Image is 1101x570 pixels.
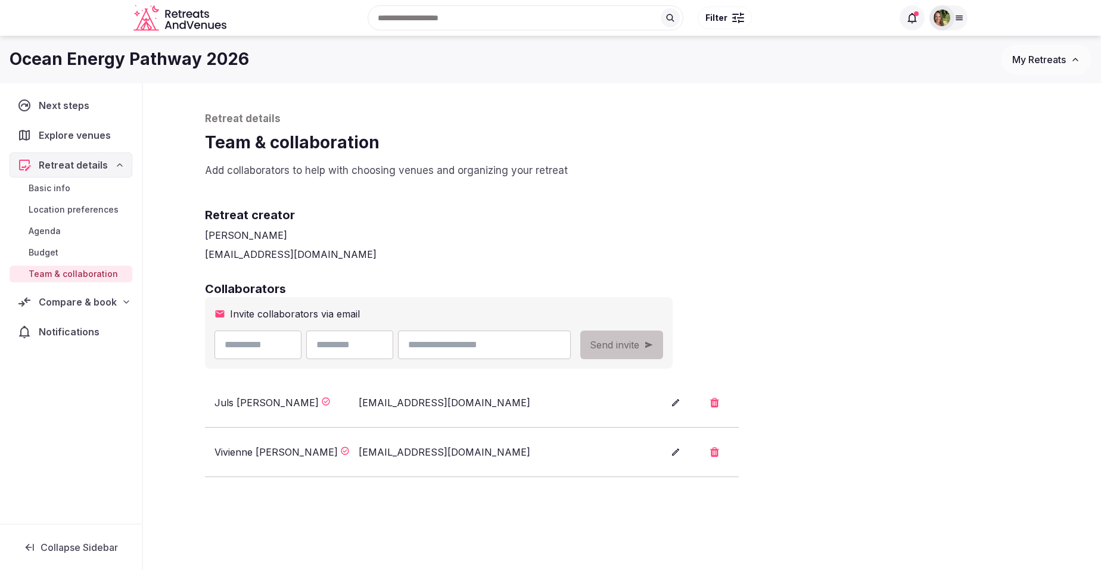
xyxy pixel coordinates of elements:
[214,445,338,459] div: Vivienne [PERSON_NAME]
[205,228,1039,242] div: [PERSON_NAME]
[705,12,727,24] span: Filter
[39,158,108,172] span: Retreat details
[205,164,1039,178] p: Add collaborators to help with choosing venues and organizing your retreat
[205,247,1039,261] div: [EMAIL_ADDRESS][DOMAIN_NAME]
[10,123,132,148] a: Explore venues
[10,180,132,197] a: Basic info
[698,7,752,29] button: Filter
[580,331,663,359] button: Send invite
[133,5,229,32] a: Visit the homepage
[10,223,132,239] a: Agenda
[10,534,132,560] button: Collapse Sidebar
[205,131,1039,154] h1: Team & collaboration
[39,295,117,309] span: Compare & book
[205,281,1039,297] h2: Collaborators
[39,128,116,142] span: Explore venues
[10,201,132,218] a: Location preferences
[359,445,570,459] div: [EMAIL_ADDRESS][DOMAIN_NAME]
[29,204,119,216] span: Location preferences
[29,268,118,280] span: Team & collaboration
[39,325,104,339] span: Notifications
[133,5,229,32] svg: Retreats and Venues company logo
[230,307,360,321] span: Invite collaborators via email
[1012,54,1066,66] span: My Retreats
[39,98,94,113] span: Next steps
[590,338,639,352] span: Send invite
[205,207,1039,223] h2: Retreat creator
[10,93,132,118] a: Next steps
[10,48,249,71] h1: Ocean Energy Pathway 2026
[205,112,1039,126] p: Retreat details
[29,182,70,194] span: Basic info
[1001,45,1091,74] button: My Retreats
[10,266,132,282] a: Team & collaboration
[10,319,132,344] a: Notifications
[29,247,58,258] span: Budget
[41,541,118,553] span: Collapse Sidebar
[359,395,570,410] div: [EMAIL_ADDRESS][DOMAIN_NAME]
[934,10,950,26] img: Shay Tippie
[10,244,132,261] a: Budget
[214,395,319,410] div: Juls [PERSON_NAME]
[29,225,61,237] span: Agenda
